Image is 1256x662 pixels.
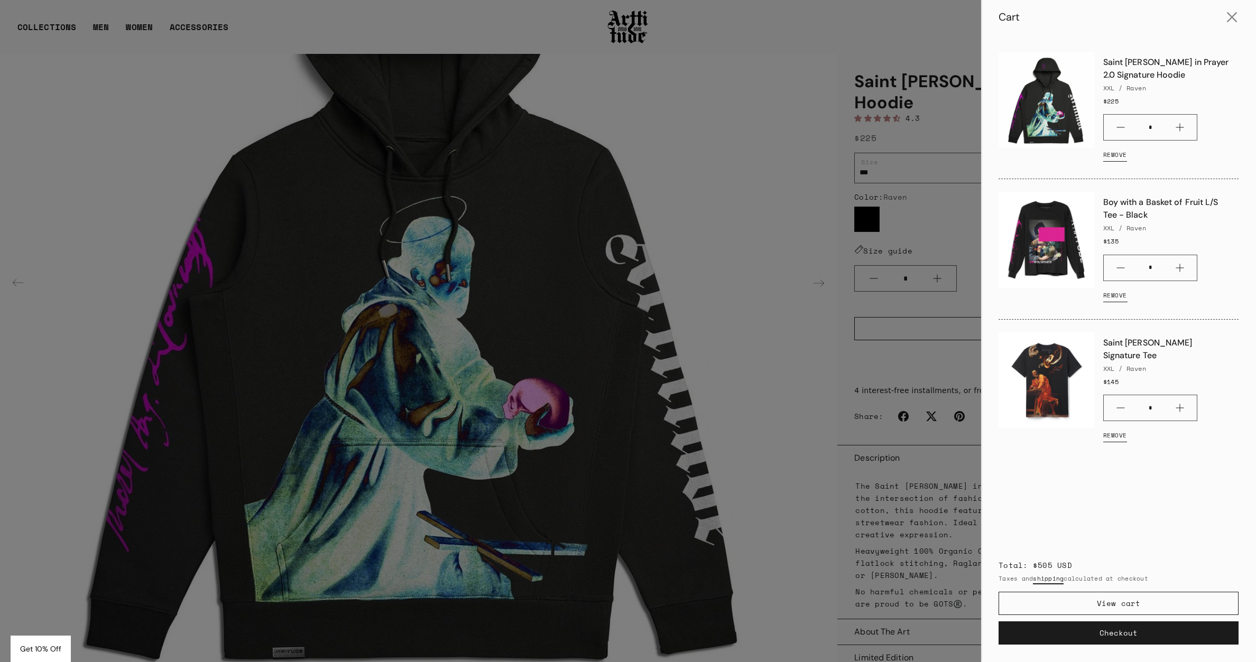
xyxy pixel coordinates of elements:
button: Minus [1104,395,1138,421]
span: Get 10% Off [20,644,61,654]
input: Quantity [1138,399,1163,417]
input: Quantity [1138,259,1163,276]
button: Plus [1163,395,1197,421]
span: $145 [1103,377,1119,386]
span: Total: [999,560,1028,571]
div: XXL / Raven [1103,223,1239,232]
a: Saint [PERSON_NAME] in Prayer 2.0 Signature Hoodie [1103,52,1239,81]
a: Remove [1103,145,1127,166]
a: Remove [1103,285,1127,306]
button: Minus [1104,255,1138,281]
a: View cart [999,592,1239,615]
img: Saint Matthew Signature Tee [999,332,1095,428]
div: Cart [999,11,1020,24]
input: Quantity [1138,119,1163,136]
small: Taxes and calculated at checkout [999,574,1239,583]
button: Close cart [1220,5,1245,30]
button: Checkout [999,621,1239,645]
a: Remove [1103,425,1127,446]
div: XXL / Raven [1103,364,1239,373]
button: Plus [1163,255,1197,281]
button: Plus [1163,115,1197,140]
div: XXL / Raven [1103,83,1239,92]
a: Saint [PERSON_NAME] Signature Tee [1103,332,1239,362]
a: shipping [1033,574,1064,583]
span: $225 [1103,97,1119,106]
button: Minus [1104,115,1138,140]
a: Boy with a Basket of Fruit L/S Tee - Black [1103,192,1239,221]
span: $505 USD [1033,560,1072,571]
div: Get 10% Off [11,636,71,662]
span: $135 [1103,237,1119,246]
